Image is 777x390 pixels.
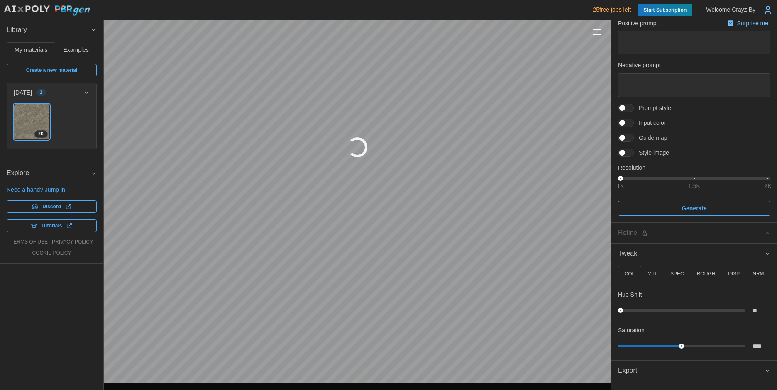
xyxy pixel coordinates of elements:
[753,271,764,278] p: NRM
[737,19,770,27] p: Surprise me
[14,88,32,97] p: [DATE]
[7,200,97,213] a: Discord
[611,361,777,381] button: Export
[7,64,97,76] a: Create a new material
[728,271,740,278] p: DISP
[7,102,96,149] div: [DATE]1
[42,201,61,212] span: Discord
[682,201,707,215] span: Generate
[647,271,657,278] p: MTL
[618,19,658,27] p: Positive prompt
[725,17,770,29] button: Surprise me
[64,47,89,53] span: Examples
[611,223,777,243] button: Refine
[14,104,50,140] a: uPLwBZYrwD0ONnAkjB8l2K
[7,219,97,232] a: Tutorials
[42,220,62,232] span: Tutorials
[10,239,48,246] a: terms of use
[634,104,671,112] span: Prompt style
[32,250,71,257] a: cookie policy
[634,119,666,127] span: Input color
[593,5,631,14] p: 25 free jobs left
[618,61,770,69] p: Negative prompt
[26,64,77,76] span: Create a new material
[15,47,47,53] span: My materials
[14,104,49,139] img: uPLwBZYrwD0ONnAkjB8l
[624,271,635,278] p: COL
[40,89,42,96] span: 1
[618,228,764,238] div: Refine
[38,131,44,137] span: 2 K
[670,271,684,278] p: SPEC
[638,4,692,16] a: Start Subscription
[591,26,603,38] button: Toggle viewport controls
[618,361,764,381] span: Export
[618,244,764,264] span: Tweak
[634,149,669,157] span: Style image
[611,381,777,390] div: Export
[618,290,642,299] p: Hue Shift
[618,326,645,334] p: Saturation
[611,264,777,360] div: Tweak
[706,5,755,14] p: Welcome, Crayz By
[52,239,93,246] a: privacy policy
[634,134,667,142] span: Guide map
[618,201,770,216] button: Generate
[7,185,97,194] p: Need a hand? Jump in:
[618,163,770,172] p: Resolution
[643,4,687,16] span: Start Subscription
[3,5,90,16] img: AIxPoly PBRgen
[697,271,716,278] p: ROUGH
[611,244,777,264] button: Tweak
[7,20,90,40] span: Library
[7,83,96,102] button: [DATE]1
[7,163,90,183] span: Explore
